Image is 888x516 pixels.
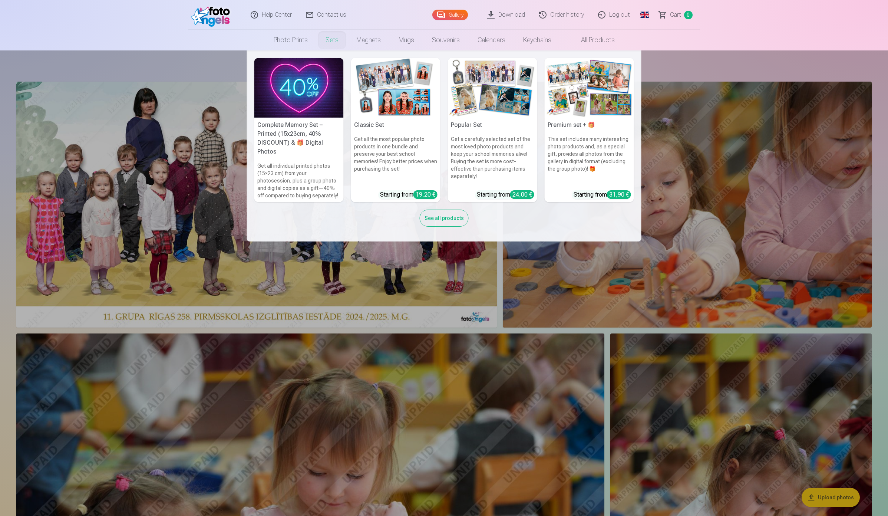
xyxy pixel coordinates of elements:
span: Сart [670,10,681,19]
a: Magnets [347,30,390,50]
img: Premium set + 🎁 [545,58,634,118]
a: Gallery [432,10,468,20]
a: Keychains [514,30,560,50]
img: Complete Memory Set – Printed (15x23cm, 40% DISCOUNT) & 🎁 Digital Photos [254,58,344,118]
img: /fa4 [191,3,234,27]
div: Starting from [477,190,534,199]
a: Photo prints [265,30,317,50]
h5: Classic Set [351,118,440,132]
h6: Get a carefully selected set of the most loved photo products and keep your school memories alive... [448,132,537,187]
div: 19,20 € [413,190,438,199]
h6: Get all individual printed photos (15×23 cm) from your photosession, plus a group photo and digit... [254,159,344,202]
a: Premium set + 🎁 Premium set + 🎁This set includes many interesting photo products and, as a specia... [545,58,634,202]
span: 0 [684,11,693,19]
h5: Popular Set [448,118,537,132]
div: Starting from [574,190,631,199]
h6: Get all the most popular photo products in one bundle and preserve your best school memories! Enj... [351,132,440,187]
a: See all products [420,214,469,221]
img: Popular Set [448,58,537,118]
h5: Premium set + 🎁 [545,118,634,132]
a: Sets [317,30,347,50]
a: Popular SetPopular SetGet a carefully selected set of the most loved photo products and keep your... [448,58,537,202]
a: All products [560,30,624,50]
a: Mugs [390,30,423,50]
div: 24,00 € [510,190,534,199]
a: Classic SetClassic SetGet all the most popular photo products in one bundle and preserve your bes... [351,58,440,202]
h5: Complete Memory Set – Printed (15x23cm, 40% DISCOUNT) & 🎁 Digital Photos [254,118,344,159]
div: See all products [420,210,469,227]
a: Calendars [469,30,514,50]
img: Classic Set [351,58,440,118]
h6: This set includes many interesting photo products and, as a special gift, provides all photos fro... [545,132,634,187]
a: Complete Memory Set – Printed (15x23cm, 40% DISCOUNT) & 🎁 Digital PhotosComplete Memory Set – Pri... [254,58,344,202]
div: 31,90 € [607,190,631,199]
div: Starting from [380,190,438,199]
a: Souvenirs [423,30,469,50]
